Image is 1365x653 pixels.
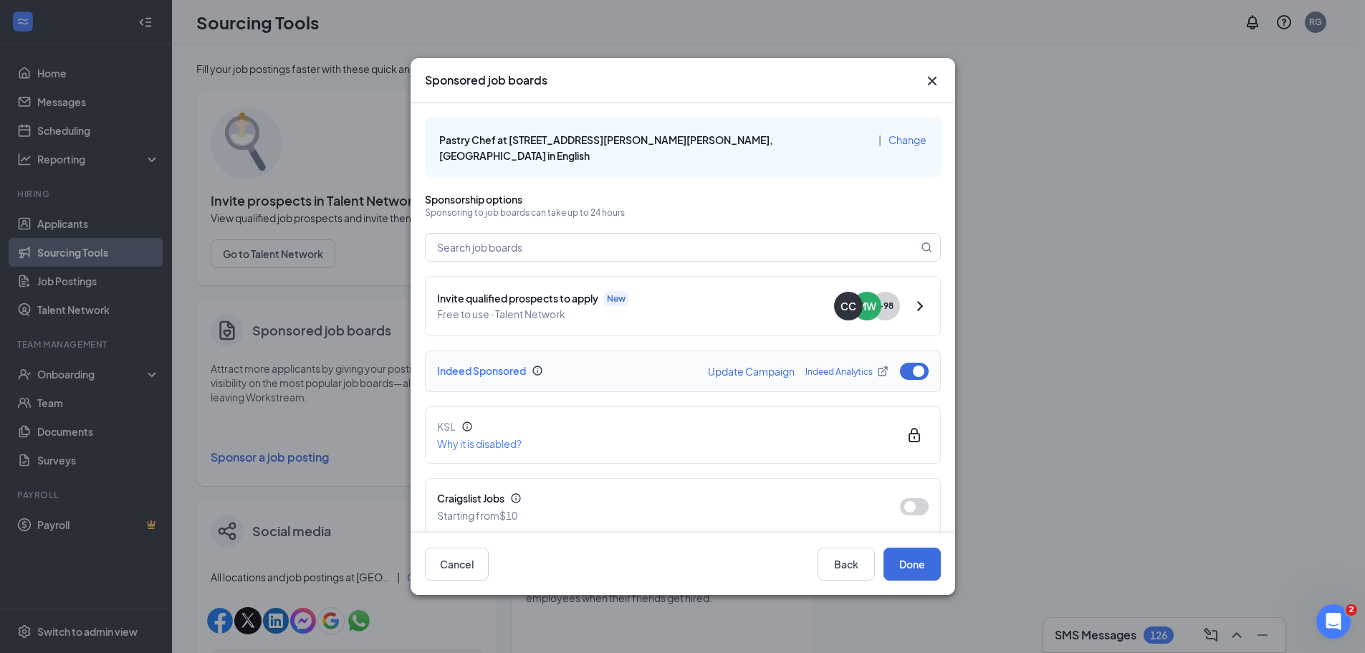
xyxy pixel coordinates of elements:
[889,132,926,148] button: Change
[924,72,941,90] button: Close
[906,426,923,444] svg: Lock
[439,133,773,162] span: Pastry Chef at [STREET_ADDRESS][PERSON_NAME][PERSON_NAME], [GEOGRAPHIC_DATA] in English
[708,366,795,376] button: Update Campaign
[883,548,941,581] button: Done
[437,507,517,523] div: Starting from
[510,492,522,504] svg: Info
[607,292,626,305] span: New
[878,300,894,313] span: + 98
[437,419,877,434] div: KSL
[437,306,834,322] span: Free to use · Talent Network
[840,299,856,313] div: CC
[889,133,926,146] span: Change
[877,366,889,377] svg: ExternalLink
[858,299,876,313] div: MW
[461,421,473,432] svg: Info
[437,290,598,306] span: Invite qualified prospects to apply
[425,192,941,206] p: Sponsorship options
[425,548,489,581] button: Cancel
[878,133,881,146] span: |
[805,366,889,378] a: Indeed AnalyticsExternalLink
[499,509,517,522] b: $10
[921,242,932,253] svg: MagnifyingGlass
[426,234,918,261] input: Search job boards
[437,437,522,450] span: Why it is disabled?
[911,297,929,315] svg: ChevronRight
[818,548,875,581] button: Back
[437,363,696,378] div: Indeed Sponsored
[1316,604,1351,639] iframe: Intercom live chat
[425,72,547,88] h3: Sponsored job boards
[924,72,941,90] svg: Cross
[532,365,543,376] svg: Info
[1346,604,1357,616] span: 2
[437,490,877,506] div: Craigslist Jobs
[425,206,941,219] p: Sponsoring to job boards can take up to 24 hours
